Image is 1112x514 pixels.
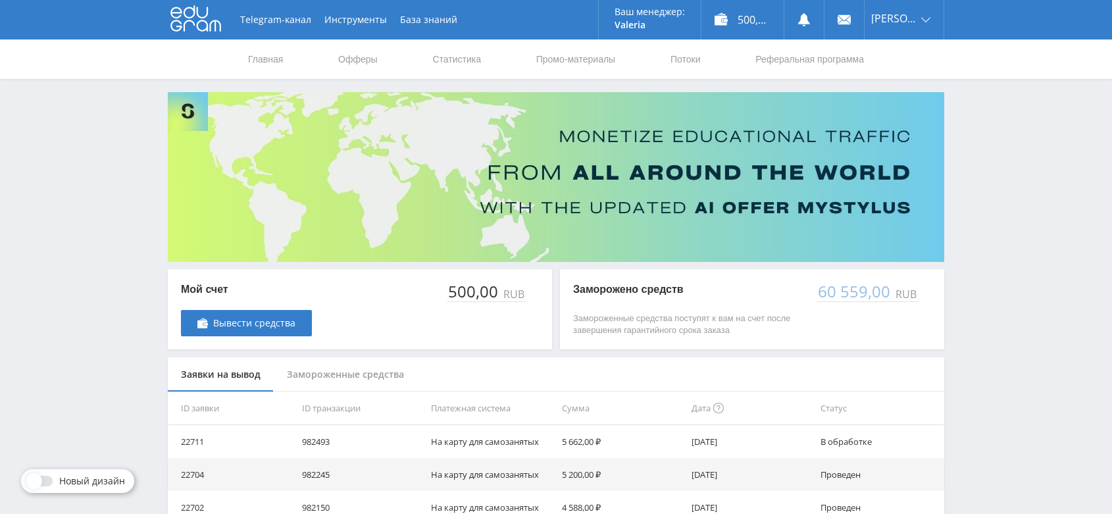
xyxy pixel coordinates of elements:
p: Заморожено средств [573,282,803,297]
img: Banner [168,92,944,262]
td: 22704 [168,458,297,491]
td: [DATE] [686,458,815,491]
th: ID транзакции [297,392,426,425]
td: 5 662,00 ₽ [557,425,686,458]
div: 500,00 [447,282,501,301]
td: Проведен [815,458,944,491]
td: 5 200,00 ₽ [557,458,686,491]
p: Мой счет [181,282,312,297]
span: Новый дизайн [59,476,125,486]
th: Платежная система [426,392,557,425]
a: Статистика [431,39,482,79]
th: ID заявки [168,392,297,425]
div: RUB [893,288,918,300]
a: Главная [247,39,284,79]
p: Valeria [615,20,685,30]
td: В обработке [815,425,944,458]
div: RUB [501,288,526,300]
span: Вывести средства [213,318,295,328]
td: На карту для самозанятых [426,425,557,458]
th: Сумма [557,392,686,425]
div: Замороженные средства [274,357,417,392]
a: Офферы [337,39,379,79]
div: 60 559,00 [817,282,893,301]
span: [PERSON_NAME] [871,13,917,24]
div: Заявки на вывод [168,357,274,392]
a: Потоки [669,39,702,79]
p: Замороженные средства поступят к вам на счет после завершения гарантийного срока заказа [573,313,803,336]
p: Ваш менеджер: [615,7,685,17]
td: На карту для самозанятых [426,458,557,491]
td: 22711 [168,425,297,458]
a: Промо-материалы [535,39,617,79]
td: 982493 [297,425,426,458]
td: [DATE] [686,425,815,458]
a: Реферальная программа [754,39,865,79]
th: Дата [686,392,815,425]
th: Статус [815,392,944,425]
td: 982245 [297,458,426,491]
a: Вывести средства [181,310,312,336]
